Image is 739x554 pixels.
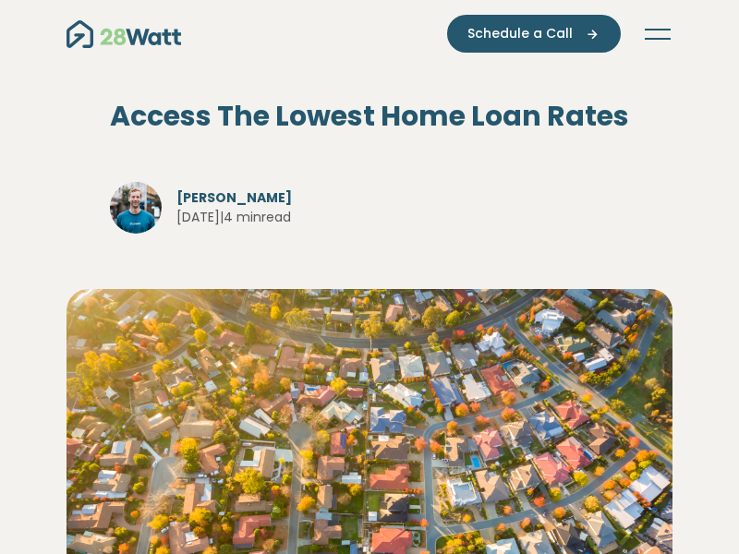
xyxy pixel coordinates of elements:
button: Schedule a Call [447,15,621,53]
span: [DATE] | 4 min read [176,208,291,227]
img: Robin Stam [110,182,162,234]
h1: Access The Lowest Home Loan Rates [110,95,629,138]
nav: Main navigation [67,15,672,53]
img: 28Watt [67,20,181,48]
button: Toggle navigation [643,25,672,43]
span: Schedule a Call [467,24,573,43]
span: [PERSON_NAME] [176,188,306,208]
